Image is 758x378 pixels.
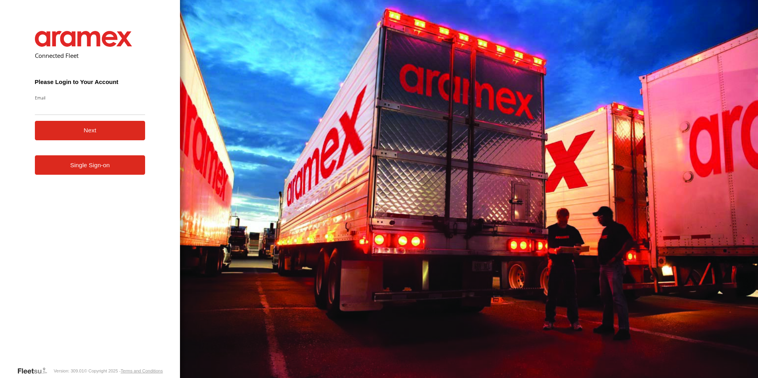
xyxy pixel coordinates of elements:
[35,31,132,47] img: Aramex
[54,368,84,373] div: Version: 309.01
[121,368,163,373] a: Terms and Conditions
[17,367,54,375] a: Visit our Website
[35,121,145,140] button: Next
[35,95,145,101] label: Email
[35,78,145,85] h3: Please Login to Your Account
[35,155,145,175] a: Single Sign-on
[35,52,145,59] h2: Connected Fleet
[84,368,163,373] div: © Copyright 2025 -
